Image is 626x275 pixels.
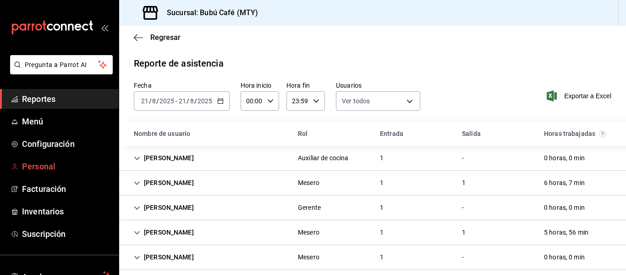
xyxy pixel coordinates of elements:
[537,174,592,191] div: Cell
[22,160,111,173] span: Personal
[150,33,181,42] span: Regresar
[190,97,194,105] input: --
[291,150,356,167] div: Cell
[537,224,596,241] div: Cell
[152,97,156,105] input: --
[176,97,177,105] span: -
[537,249,592,266] div: Cell
[126,249,201,266] div: Cell
[10,55,113,74] button: Pregunta a Parrot AI
[455,150,471,167] div: Cell
[119,146,626,171] div: Row
[22,205,111,218] span: Inventarios
[126,224,201,241] div: Cell
[134,33,181,42] button: Regresar
[455,249,471,266] div: Cell
[101,24,108,31] button: open_drawer_menu
[373,174,391,191] div: Cell
[286,82,325,89] label: Hora fin
[298,153,348,163] div: Auxiliar de cocina
[156,97,159,105] span: /
[455,224,473,241] div: Cell
[455,199,471,216] div: Cell
[149,97,152,105] span: /
[291,174,327,191] div: Cell
[25,60,99,70] span: Pregunta a Parrot AI
[159,97,175,105] input: ----
[537,150,592,167] div: Cell
[549,90,611,101] button: Exportar a Excel
[119,122,626,146] div: Head
[187,97,189,105] span: /
[22,115,111,128] span: Menú
[197,97,213,105] input: ----
[159,7,258,18] h3: Sucursal: Bubú Café (MTY)
[298,203,321,213] div: Gerente
[291,199,328,216] div: Cell
[455,174,473,191] div: Cell
[134,56,224,70] div: Reporte de asistencia
[373,199,391,216] div: Cell
[119,245,626,270] div: Row
[373,125,455,142] div: HeadCell
[119,220,626,245] div: Row
[141,97,149,105] input: --
[455,125,537,142] div: HeadCell
[291,224,327,241] div: Cell
[291,125,373,142] div: HeadCell
[126,174,201,191] div: Cell
[537,199,592,216] div: Cell
[119,171,626,196] div: Row
[22,93,111,105] span: Reportes
[373,224,391,241] div: Cell
[291,249,327,266] div: Cell
[178,97,187,105] input: --
[22,183,111,195] span: Facturación
[22,228,111,240] span: Suscripción
[298,228,319,237] div: Mesero
[537,125,619,142] div: HeadCell
[126,199,201,216] div: Cell
[22,138,111,150] span: Configuración
[298,253,319,262] div: Mesero
[194,97,197,105] span: /
[599,130,606,138] svg: El total de horas trabajadas por usuario es el resultado de la suma redondeada del registro de ho...
[126,150,201,167] div: Cell
[373,249,391,266] div: Cell
[126,125,291,142] div: HeadCell
[298,178,319,188] div: Mesero
[6,67,113,76] a: Pregunta a Parrot AI
[373,150,391,167] div: Cell
[134,82,230,89] label: Fecha
[342,96,370,106] span: Ver todos
[241,82,279,89] label: Hora inicio
[336,82,420,89] label: Usuarios
[119,196,626,220] div: Row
